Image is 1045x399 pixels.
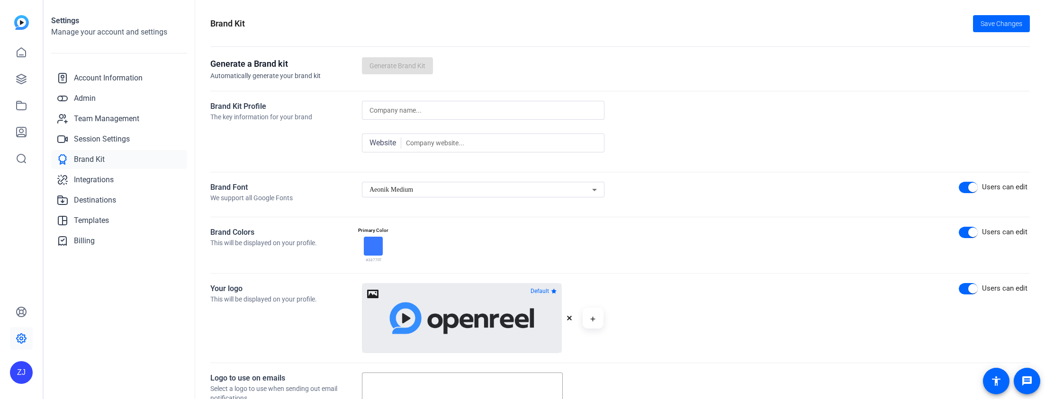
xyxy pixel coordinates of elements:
span: Admin [74,93,96,104]
div: This will be displayed on your profile. [210,294,362,304]
input: Company website... [406,137,597,149]
div: Brand Font [210,182,362,193]
img: blue-gradient.svg [14,15,29,30]
a: Admin [51,89,187,108]
span: Automatically generate your brand kit [210,72,321,80]
a: Templates [51,211,187,230]
span: Billing [74,235,95,247]
span: Team Management [74,113,139,124]
span: Account Information [74,72,143,84]
div: Users can edit [982,283,1027,294]
div: Users can edit [982,227,1027,238]
a: Brand Kit [51,150,187,169]
span: Integrations [74,174,114,186]
div: We support all Google Fonts [210,193,362,203]
span: Default [531,288,549,294]
a: Destinations [51,191,187,210]
a: Team Management [51,109,187,128]
span: Website [369,137,401,149]
div: This will be displayed on your profile. [210,238,362,248]
div: The key information for your brand [210,112,362,122]
h2: Manage your account and settings [51,27,187,38]
div: Your logo [210,283,362,294]
a: Session Settings [51,130,187,149]
mat-icon: message [1021,375,1033,387]
button: Default [529,285,559,297]
a: Account Information [51,69,187,88]
div: Brand Kit Profile [210,101,362,112]
span: Session Settings [74,133,130,145]
div: Logo to use on emails [210,372,362,384]
div: Primary Color [356,227,391,234]
button: Save Changes [973,15,1030,32]
div: ZJ [10,361,33,384]
div: Brand Colors [210,227,362,238]
h3: Generate a Brand kit [210,57,362,71]
h1: Brand Kit [210,17,245,30]
input: Company name... [369,105,597,116]
span: Templates [74,215,109,226]
span: Save Changes [981,19,1022,29]
img: Uploaded Image [386,293,538,343]
h1: Settings [51,15,187,27]
span: Aeonik Medium [369,186,413,193]
mat-icon: accessibility [991,375,1002,387]
div: Users can edit [982,182,1027,193]
span: Brand Kit [74,154,105,165]
span: #3877FF [366,257,381,263]
a: Billing [51,231,187,250]
a: Integrations [51,170,187,189]
span: Destinations [74,195,116,206]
